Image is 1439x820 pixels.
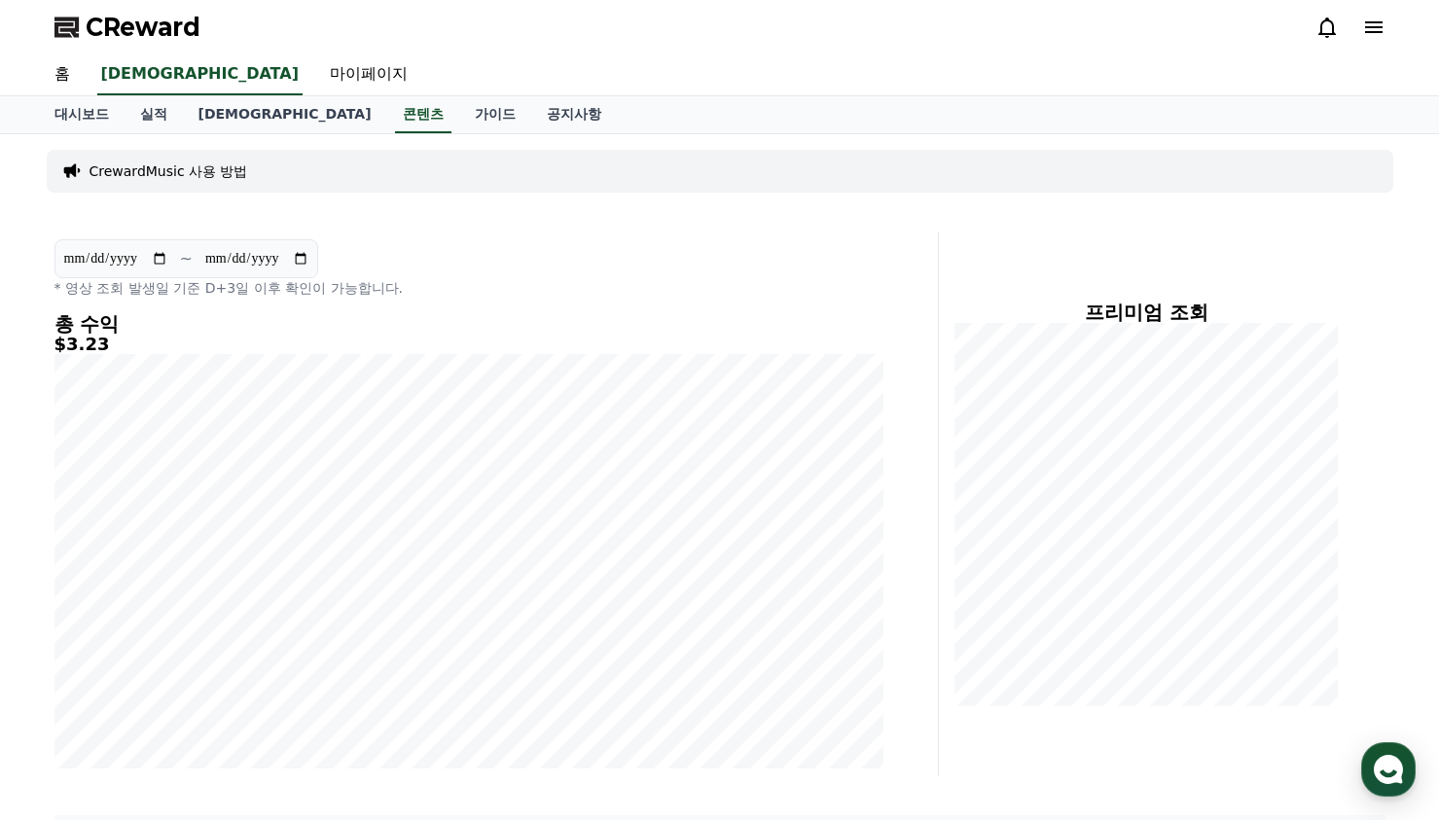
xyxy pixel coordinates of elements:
[6,617,128,665] a: 홈
[97,54,303,95] a: [DEMOGRAPHIC_DATA]
[178,647,201,662] span: 대화
[183,96,387,133] a: [DEMOGRAPHIC_DATA]
[54,335,883,354] h5: $3.23
[180,247,193,270] p: ~
[39,54,86,95] a: 홈
[128,617,251,665] a: 대화
[954,302,1339,323] h4: 프리미엄 조회
[125,96,183,133] a: 실적
[301,646,324,661] span: 설정
[459,96,531,133] a: 가이드
[61,646,73,661] span: 홈
[54,12,200,43] a: CReward
[531,96,617,133] a: 공지사항
[251,617,374,665] a: 설정
[39,96,125,133] a: 대시보드
[395,96,451,133] a: 콘텐츠
[314,54,423,95] a: 마이페이지
[54,313,883,335] h4: 총 수익
[90,161,248,181] a: CrewardMusic 사용 방법
[86,12,200,43] span: CReward
[54,278,883,298] p: * 영상 조회 발생일 기준 D+3일 이후 확인이 가능합니다.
